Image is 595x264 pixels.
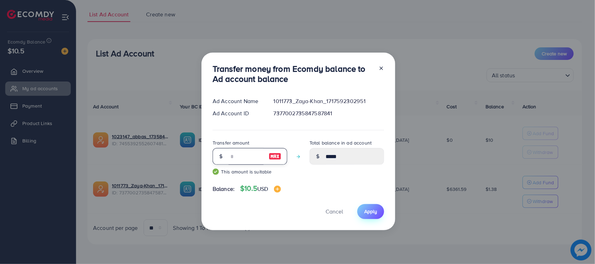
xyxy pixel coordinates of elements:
[274,186,281,193] img: image
[207,97,268,105] div: Ad Account Name
[364,208,377,215] span: Apply
[257,185,268,193] span: USD
[310,139,372,146] label: Total balance in ad account
[317,204,352,219] button: Cancel
[213,185,235,193] span: Balance:
[357,204,384,219] button: Apply
[213,64,373,84] h3: Transfer money from Ecomdy balance to Ad account balance
[213,169,219,175] img: guide
[269,152,281,161] img: image
[326,208,343,215] span: Cancel
[213,139,249,146] label: Transfer amount
[207,109,268,117] div: Ad Account ID
[268,97,390,105] div: 1011773_Zaya-Khan_1717592302951
[213,168,287,175] small: This amount is suitable
[240,184,281,193] h4: $10.5
[268,109,390,117] div: 7377002735847587841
